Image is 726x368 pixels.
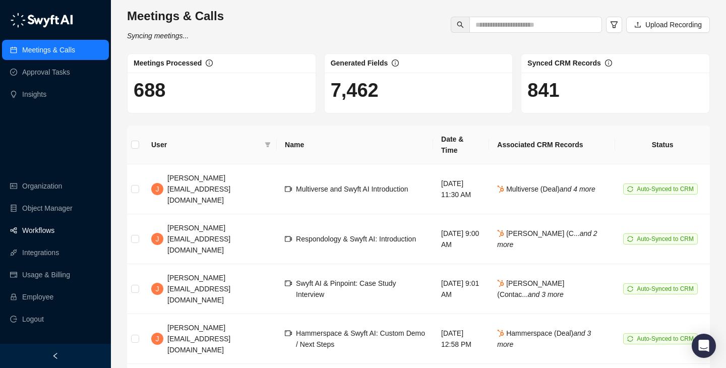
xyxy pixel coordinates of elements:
[10,316,17,323] span: logout
[296,279,396,298] span: Swyft AI & Pinpoint: Case Study Interview
[497,229,597,249] span: [PERSON_NAME] (C...
[167,274,230,304] span: [PERSON_NAME][EMAIL_ADDRESS][DOMAIN_NAME]
[22,40,75,60] a: Meetings & Calls
[497,329,591,348] i: and 3 more
[605,59,612,67] span: info-circle
[285,280,292,287] span: video-camera
[433,314,489,364] td: [DATE] 12:58 PM
[22,265,70,285] a: Usage & Billing
[637,285,694,292] span: Auto-Synced to CRM
[331,79,507,102] h1: 7,462
[265,142,271,148] span: filter
[127,8,224,24] h3: Meetings & Calls
[489,126,615,164] th: Associated CRM Records
[627,186,633,192] span: sync
[296,329,425,348] span: Hammerspace & Swyft AI: Custom Demo / Next Steps
[392,59,399,67] span: info-circle
[296,235,416,243] span: Respondology & Swyft AI: Introduction
[206,59,213,67] span: info-circle
[285,235,292,242] span: video-camera
[627,336,633,342] span: sync
[127,32,189,40] i: Syncing meetings...
[134,79,310,102] h1: 688
[277,126,433,164] th: Name
[22,242,59,263] a: Integrations
[22,198,73,218] a: Object Manager
[156,333,159,344] span: J
[156,233,159,244] span: J
[433,164,489,214] td: [DATE] 11:30 AM
[167,324,230,354] span: [PERSON_NAME][EMAIL_ADDRESS][DOMAIN_NAME]
[433,264,489,314] td: [DATE] 9:01 AM
[263,137,273,152] span: filter
[645,19,702,30] span: Upload Recording
[134,59,202,67] span: Meetings Processed
[637,235,694,242] span: Auto-Synced to CRM
[527,79,703,102] h1: 841
[22,84,46,104] a: Insights
[22,62,70,82] a: Approval Tasks
[156,183,159,195] span: J
[151,139,261,150] span: User
[167,224,230,254] span: [PERSON_NAME][EMAIL_ADDRESS][DOMAIN_NAME]
[10,13,73,28] img: logo-05li4sbe.png
[528,290,564,298] i: and 3 more
[497,279,564,298] span: [PERSON_NAME] (Contac...
[167,174,230,204] span: [PERSON_NAME][EMAIL_ADDRESS][DOMAIN_NAME]
[285,330,292,337] span: video-camera
[22,309,44,329] span: Logout
[22,220,54,240] a: Workflows
[296,185,408,193] span: Multiverse and Swyft AI Introduction
[497,329,591,348] span: Hammerspace (Deal)
[433,214,489,264] td: [DATE] 9:00 AM
[331,59,388,67] span: Generated Fields
[634,21,641,28] span: upload
[497,229,597,249] i: and 2 more
[52,352,59,359] span: left
[22,287,53,307] a: Employee
[692,334,716,358] div: Open Intercom Messenger
[627,286,633,292] span: sync
[637,186,694,193] span: Auto-Synced to CRM
[156,283,159,294] span: J
[433,126,489,164] th: Date & Time
[22,176,62,196] a: Organization
[626,17,710,33] button: Upload Recording
[457,21,464,28] span: search
[637,335,694,342] span: Auto-Synced to CRM
[615,126,710,164] th: Status
[497,185,595,193] span: Multiverse (Deal)
[527,59,600,67] span: Synced CRM Records
[627,236,633,242] span: sync
[285,186,292,193] span: video-camera
[560,185,595,193] i: and 4 more
[610,21,618,29] span: filter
